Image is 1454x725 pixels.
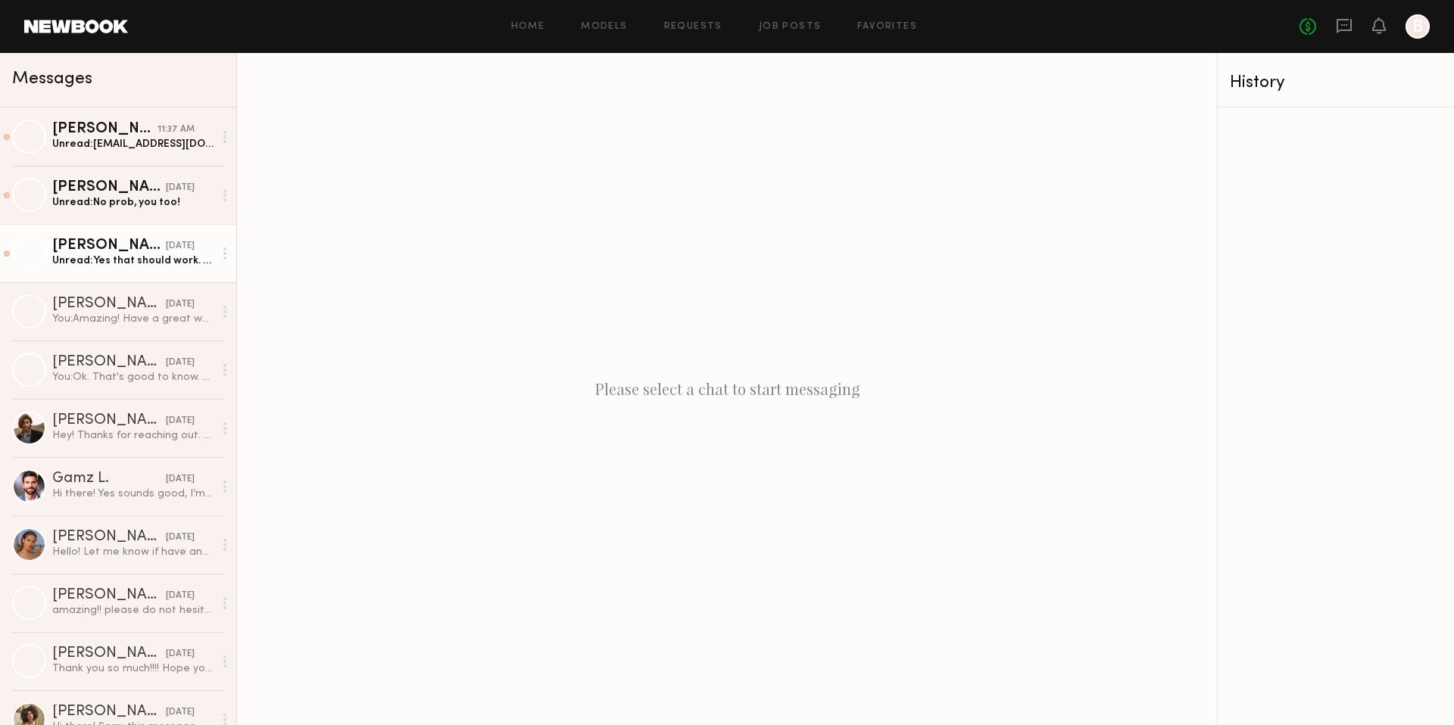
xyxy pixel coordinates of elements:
div: [PERSON_NAME] [52,180,166,195]
div: Unread: Yes that should work. Do you know when date will be confirmed by? [52,254,214,268]
div: Please select a chat to start messaging [237,53,1217,725]
div: Unread: [EMAIL_ADDRESS][DOMAIN_NAME] [PHONE_NUMBER] [52,137,214,151]
a: Home [511,22,545,32]
div: You: Ok. That's good to know. Let's connect when you get back in town. Have a safe trip! [52,370,214,384]
a: Favorites [857,22,917,32]
span: Messages [12,70,92,88]
div: [DATE] [166,297,195,312]
div: You: Amazing! Have a great weekend, [PERSON_NAME]! [52,312,214,326]
div: [PERSON_NAME] [52,588,166,603]
div: 11:37 AM [158,123,195,137]
a: Models [581,22,627,32]
div: Unread: No prob, you too! [52,195,214,210]
div: [DATE] [166,531,195,545]
div: [DATE] [166,472,195,487]
div: Thank you so much!!!! Hope you had a great shoot! [52,661,214,676]
div: [DATE] [166,414,195,428]
div: [DATE] [166,356,195,370]
div: Hey! Thanks for reaching out. Sounds fun. What would be the terms/usage? [52,428,214,443]
div: [PERSON_NAME] [52,705,166,720]
div: [PERSON_NAME] [52,355,166,370]
div: [PERSON_NAME] [52,238,166,254]
div: [PERSON_NAME] [52,297,166,312]
div: [PERSON_NAME] [52,122,158,137]
div: [PERSON_NAME] [52,530,166,545]
div: [PERSON_NAME] [52,646,166,661]
a: B [1406,14,1430,39]
div: [DATE] [166,181,195,195]
div: Gamz L. [52,471,166,487]
div: amazing!! please do not hesitate to reach out for future projects! you were so great to work with [52,603,214,618]
a: Job Posts [759,22,822,32]
div: [DATE] [166,705,195,720]
div: [DATE] [166,239,195,254]
div: [DATE] [166,647,195,661]
div: [PERSON_NAME] [52,413,166,428]
div: History [1230,74,1442,92]
a: Requests [664,22,722,32]
div: [DATE] [166,589,195,603]
div: Hi there! Yes sounds good, I’m available 10/13 to 10/15, let me know if you have any questions! [52,487,214,501]
div: Hello! Let me know if have any other clients coming up [52,545,214,559]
